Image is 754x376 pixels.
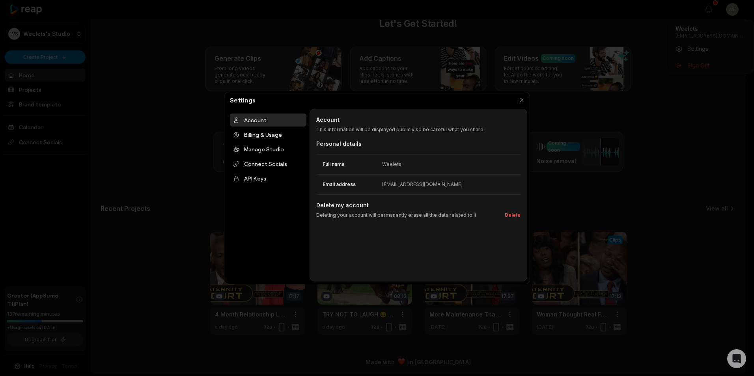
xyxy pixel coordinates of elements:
[382,181,463,188] div: [EMAIL_ADDRESS][DOMAIN_NAME]
[230,114,306,127] div: Account
[230,172,306,185] div: API Keys
[316,212,476,219] p: Deleting your account will permanently erase all the data related to it
[502,212,521,219] button: Delete
[230,128,306,141] div: Billing & Usage
[316,115,521,124] h2: Account
[316,181,382,188] dt: Email address
[230,143,306,156] div: Manage Studio
[227,95,259,105] h2: Settings
[230,157,306,170] div: Connect Socials
[316,161,382,168] dt: Full name
[316,201,521,209] h2: Delete my account
[382,161,401,168] div: Weelets
[316,126,521,133] p: This information will be displayed publicly so be careful what you share.
[316,140,521,148] div: Personal details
